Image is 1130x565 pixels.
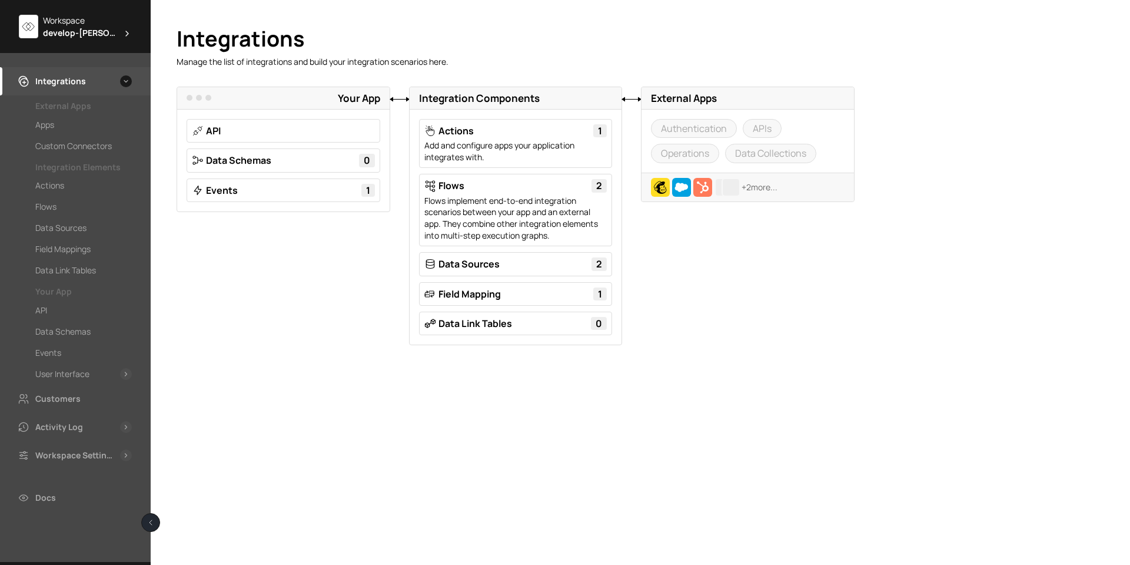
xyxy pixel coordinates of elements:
[35,367,115,381] a: User Interface
[43,27,118,39] span: develop-[PERSON_NAME]
[16,420,115,434] a: Activity Log
[19,14,132,39] div: Workspacedevelop-[PERSON_NAME]
[35,118,54,132] div: Apps
[35,263,132,277] a: Data Link Tables
[35,200,56,214] div: Flows
[438,257,500,270] a: Data Sources
[35,242,132,256] a: Field Mappings
[438,124,474,137] a: Actions
[35,303,47,318] div: API
[35,263,96,277] div: Data Link Tables
[35,325,132,339] a: Data Schemas
[35,200,132,214] a: Flows
[35,491,56,505] div: Docs
[177,26,1104,51] h1: Integrations
[35,179,132,193] a: Actions
[16,448,115,462] a: Workspace Settings
[206,154,271,167] a: Data Schemas
[35,139,112,153] div: Custom Connectors
[16,74,115,88] a: Integrations
[35,139,132,153] a: Custom Connectors
[35,221,132,235] a: Data Sources
[438,179,464,192] a: Flows
[35,346,61,360] div: Events
[43,14,132,27] div: Workspace
[35,221,87,235] div: Data Sources
[35,118,132,132] a: Apps
[177,56,516,68] p: Manage the list of integrations and build your integration scenarios here.
[35,367,89,381] div: User Interface
[35,179,64,193] div: Actions
[16,491,132,505] a: Docs
[206,184,238,197] a: Events
[35,303,132,318] a: API
[438,317,512,330] a: Data Link Tables
[35,420,83,434] div: Activity Log
[410,87,622,110] h3: Integration Components
[43,27,132,39] div: develop-brame
[35,325,91,339] div: Data Schemas
[35,346,132,360] a: Events
[177,87,390,110] h3: Your App
[35,242,91,256] div: Field Mappings
[438,288,501,300] a: Field Mapping
[206,124,221,137] a: API
[35,392,81,406] div: Customers
[16,392,132,406] a: Customers
[35,448,115,462] div: Workspace Settings
[35,74,86,88] div: Integrations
